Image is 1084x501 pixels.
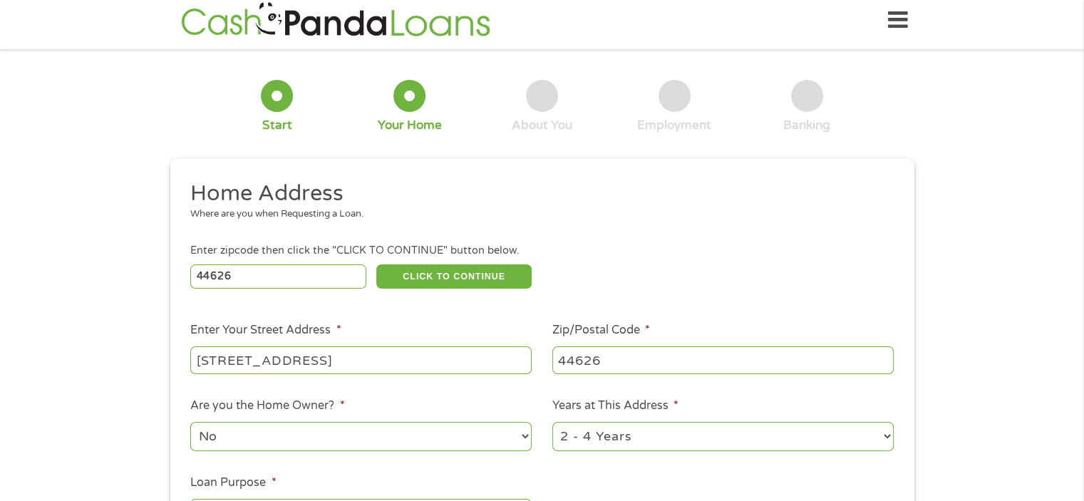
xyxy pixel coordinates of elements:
[190,346,532,373] input: 1 Main Street
[783,118,830,133] div: Banking
[190,207,883,222] div: Where are you when Requesting a Loan.
[262,118,292,133] div: Start
[190,398,344,413] label: Are you the Home Owner?
[552,323,650,338] label: Zip/Postal Code
[637,118,711,133] div: Employment
[552,398,678,413] label: Years at This Address
[376,264,532,289] button: CLICK TO CONTINUE
[512,118,572,133] div: About You
[378,118,442,133] div: Your Home
[190,180,883,208] h2: Home Address
[190,323,341,338] label: Enter Your Street Address
[190,264,366,289] input: Enter Zipcode (e.g 01510)
[190,243,893,259] div: Enter zipcode then click the "CLICK TO CONTINUE" button below.
[190,475,276,490] label: Loan Purpose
